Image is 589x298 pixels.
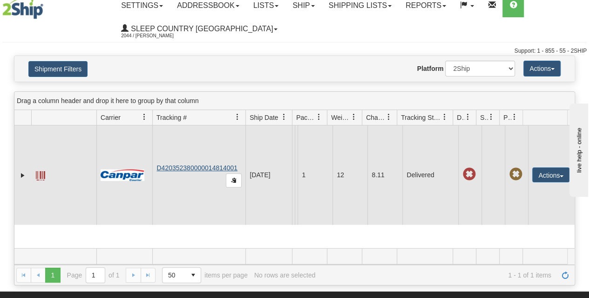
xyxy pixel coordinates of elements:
[322,271,551,279] span: 1 - 1 of 1 items
[523,61,561,76] button: Actions
[402,125,458,225] td: Delivered
[250,113,278,122] span: Ship Date
[18,171,27,180] a: Expand
[7,8,86,15] div: live help - online
[346,109,362,125] a: Weight filter column settings
[480,113,488,122] span: Shipment Issues
[129,25,273,33] span: Sleep Country [GEOGRAPHIC_DATA]
[292,125,295,225] td: [PERSON_NAME] [PERSON_NAME] CA ON TORONTO M5G 2J1
[101,169,144,181] img: 14 - Canpar
[332,125,367,225] td: 12
[417,64,444,73] label: Platform
[366,113,386,122] span: Charge
[156,164,237,172] a: D420352380000014814001
[168,270,180,280] span: 50
[162,267,201,283] span: Page sizes drop down
[2,47,587,55] div: Support: 1 - 855 - 55 - 2SHIP
[509,168,522,181] span: Pickup Not Assigned
[101,113,121,122] span: Carrier
[296,113,316,122] span: Packages
[532,167,569,182] button: Actions
[381,109,397,125] a: Charge filter column settings
[507,109,522,125] a: Pickup Status filter column settings
[114,17,284,41] a: Sleep Country [GEOGRAPHIC_DATA] 2044 / [PERSON_NAME]
[311,109,327,125] a: Packages filter column settings
[67,267,120,283] span: Page of 1
[136,109,152,125] a: Carrier filter column settings
[558,268,573,283] a: Refresh
[457,113,465,122] span: Delivery Status
[230,109,245,125] a: Tracking # filter column settings
[462,168,475,181] span: Late
[295,125,298,225] td: Sleep Country [GEOGRAPHIC_DATA] Shipping department [GEOGRAPHIC_DATA] [GEOGRAPHIC_DATA] Brampton ...
[156,113,187,122] span: Tracking #
[186,268,201,283] span: select
[121,31,191,41] span: 2044 / [PERSON_NAME]
[367,125,402,225] td: 8.11
[162,267,248,283] span: items per page
[36,167,45,182] a: Label
[254,271,316,279] div: No rows are selected
[298,125,332,225] td: 1
[14,92,575,110] div: grid grouping header
[437,109,453,125] a: Tracking Status filter column settings
[331,113,351,122] span: Weight
[226,173,242,187] button: Copy to clipboard
[45,268,60,283] span: Page 1
[460,109,476,125] a: Delivery Status filter column settings
[245,125,292,225] td: [DATE]
[568,101,588,196] iframe: chat widget
[28,61,88,77] button: Shipment Filters
[401,113,441,122] span: Tracking Status
[503,113,511,122] span: Pickup Status
[86,268,105,283] input: Page 1
[483,109,499,125] a: Shipment Issues filter column settings
[276,109,292,125] a: Ship Date filter column settings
